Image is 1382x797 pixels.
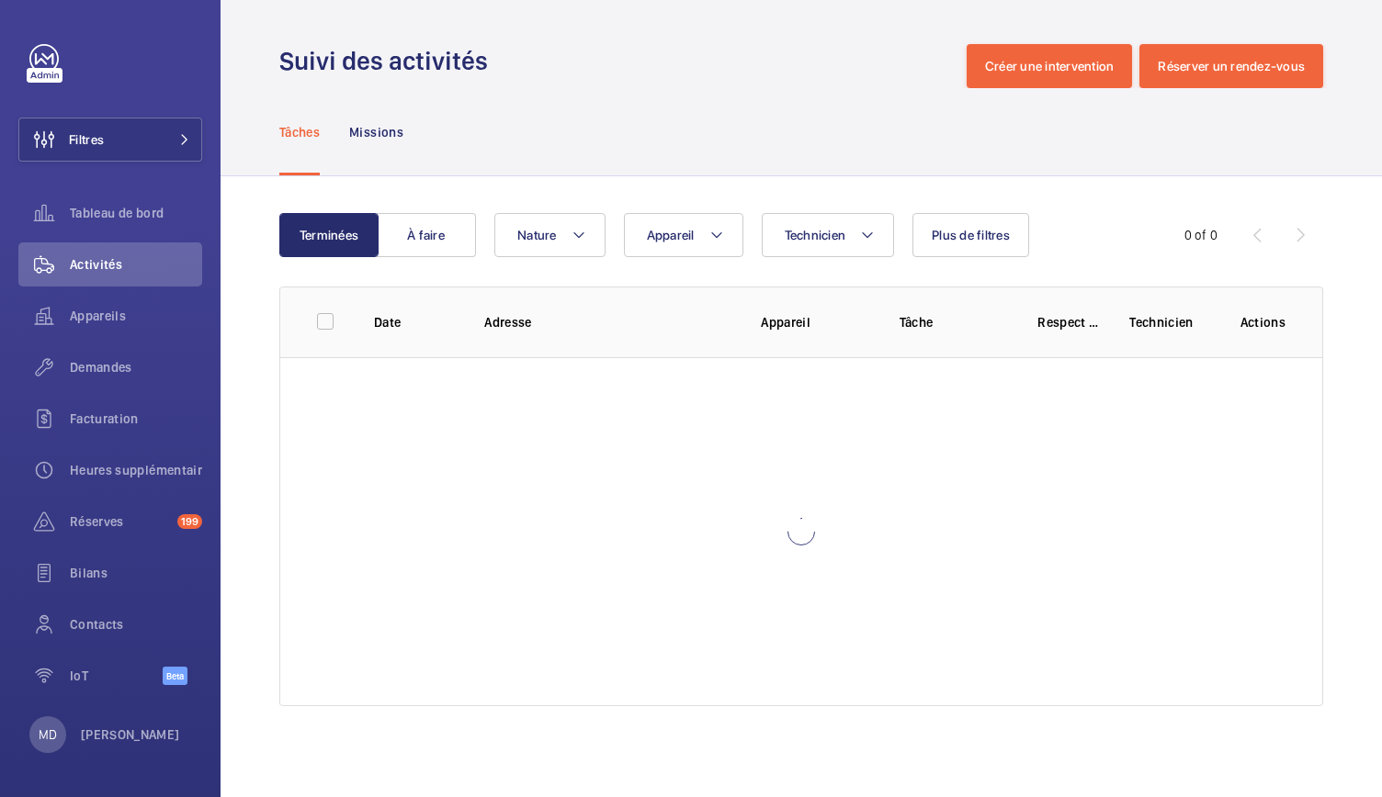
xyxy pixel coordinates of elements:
p: Missions [349,123,403,141]
p: Respect délai [1037,313,1100,331]
span: Facturation [70,410,202,428]
button: Terminées [279,213,379,257]
span: Activités [70,255,202,274]
button: Nature [494,213,606,257]
span: Heures supplémentaires [70,461,202,479]
p: Tâches [279,123,320,141]
button: Technicien [762,213,895,257]
p: [PERSON_NAME] [81,725,180,744]
span: Bilans [70,564,202,582]
button: Filtres [18,118,202,162]
div: 0 of 0 [1184,226,1218,244]
p: Actions [1240,313,1286,331]
p: Date [374,313,455,331]
button: Appareil [624,213,743,257]
button: À faire [377,213,476,257]
span: Technicien [785,228,846,242]
span: Demandes [70,358,202,376]
p: Tâche [900,313,1008,331]
button: Créer une intervention [967,44,1133,88]
span: Tableau de bord [70,204,202,222]
span: Nature [517,228,557,242]
p: Technicien [1129,313,1210,331]
p: Appareil [761,313,869,331]
button: Réserver un rendez-vous [1139,44,1323,88]
span: Filtres [69,130,104,149]
span: Plus de filtres [932,228,1010,242]
span: 199 [177,514,202,529]
span: Contacts [70,615,202,634]
span: Appareils [70,307,202,325]
span: IoT [70,667,163,685]
p: Adresse [484,313,731,331]
button: Plus de filtres [912,213,1029,257]
span: Appareil [647,228,695,242]
p: MD [39,725,57,744]
h1: Suivi des activités [279,44,499,78]
span: Réserves [70,512,170,531]
span: Beta [163,667,187,685]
